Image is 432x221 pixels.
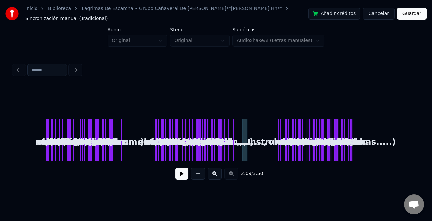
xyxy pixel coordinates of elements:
[108,27,167,32] label: Audio
[404,194,424,214] div: Chat abierto
[241,170,251,177] span: 2:09
[25,5,308,22] nav: breadcrumb
[82,5,282,12] a: Lágrimas De Escarcha • Grupo Cañaveral De [PERSON_NAME]**[PERSON_NAME] Hn**
[397,8,427,20] button: Guardar
[232,27,324,32] label: Subtítulos
[25,5,37,12] a: Inicio
[308,8,360,20] button: Añadir créditos
[241,170,257,177] div: /
[363,8,395,20] button: Cancelar
[170,27,230,32] label: Stem
[5,7,19,20] img: youka
[48,5,71,12] a: Biblioteca
[25,15,108,22] span: Sincronización manual (Tradicional)
[253,170,263,177] span: 3:50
